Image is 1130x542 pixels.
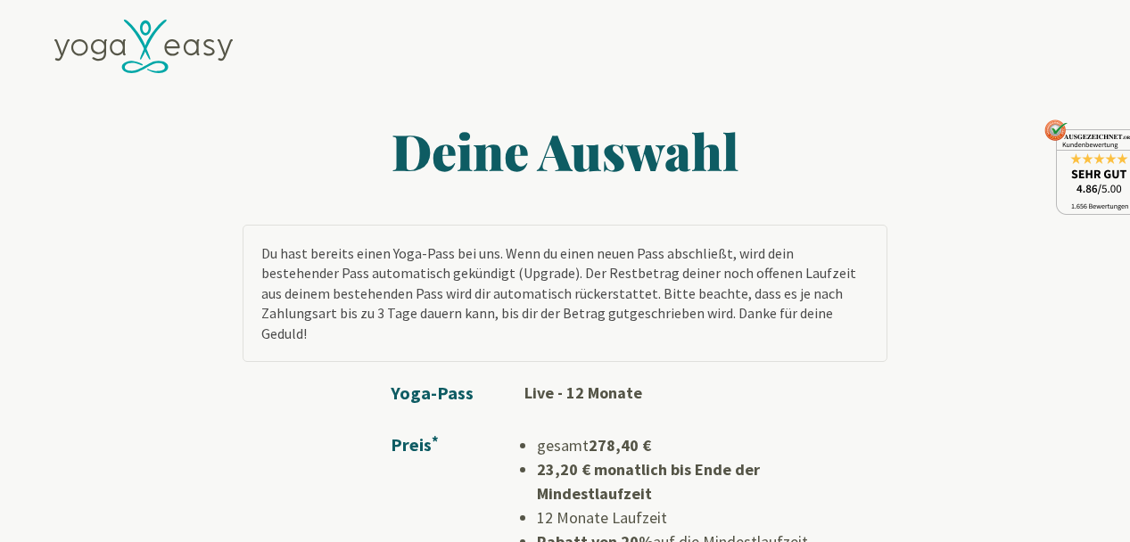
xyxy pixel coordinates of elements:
[243,119,888,182] h1: Deine Auswahl
[537,459,760,504] strong: 23,20 € monatlich bis Ende der Mindestlaufzeit
[243,225,888,362] p: Du hast bereits einen Yoga-Pass bei uns. Wenn du einen neuen Pass abschließt, wird dein bestehend...
[391,380,524,406] td: Yoga-Pass
[537,505,872,530] li: 12 Monate Laufzeit
[537,433,872,457] li: gesamt
[589,435,651,456] b: 278,40 €
[524,380,872,406] td: Live - 12 Monate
